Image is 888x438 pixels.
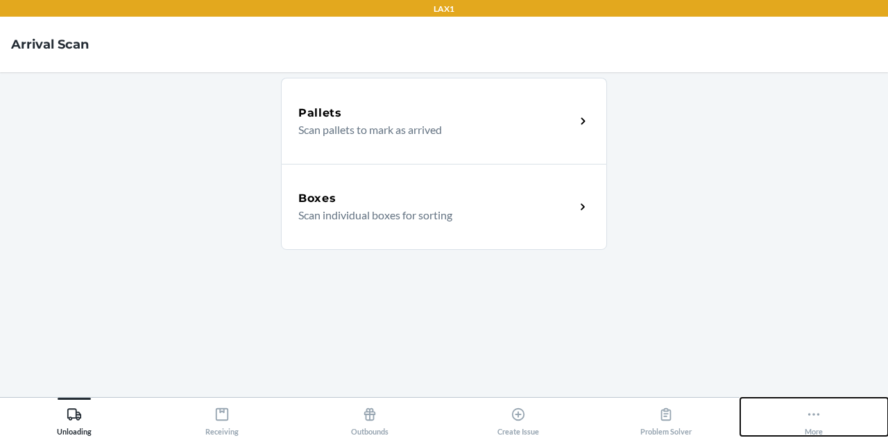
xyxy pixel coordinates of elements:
[148,398,296,436] button: Receiving
[57,401,92,436] div: Unloading
[640,401,692,436] div: Problem Solver
[351,401,388,436] div: Outbounds
[11,35,89,53] h4: Arrival Scan
[296,398,444,436] button: Outbounds
[298,105,342,121] h5: Pallets
[444,398,592,436] button: Create Issue
[298,121,564,138] p: Scan pallets to mark as arrived
[281,78,607,164] a: PalletsScan pallets to mark as arrived
[298,207,564,224] p: Scan individual boxes for sorting
[805,401,823,436] div: More
[298,190,336,207] h5: Boxes
[740,398,888,436] button: More
[281,164,607,250] a: BoxesScan individual boxes for sorting
[434,3,454,15] p: LAX1
[592,398,740,436] button: Problem Solver
[497,401,539,436] div: Create Issue
[205,401,239,436] div: Receiving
